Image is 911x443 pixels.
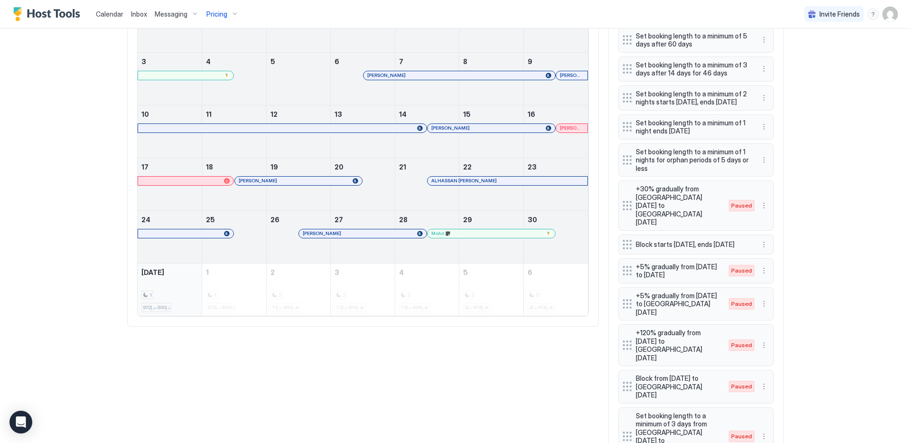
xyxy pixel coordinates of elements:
[528,110,535,118] span: 16
[267,105,331,123] a: August 12, 2025
[560,72,584,78] span: [PERSON_NAME]
[96,10,123,18] span: Calendar
[267,264,331,281] a: September 2, 2025
[431,178,584,184] div: ALHASSAN [PERSON_NAME]
[758,92,770,104] div: menu
[331,210,395,263] td: August 27, 2025
[202,105,267,158] td: August 11, 2025
[731,382,752,391] span: Paused
[459,211,523,228] a: August 29, 2025
[206,216,215,224] span: 25
[636,292,719,317] span: +5% gradually from [DATE] to [GEOGRAPHIC_DATA][DATE]
[202,263,267,316] td: September 1, 2025
[202,210,267,263] td: August 25, 2025
[138,210,202,263] td: August 24, 2025
[758,339,770,351] button: More options
[431,125,470,131] span: [PERSON_NAME]
[202,158,267,210] td: August 18, 2025
[266,158,331,210] td: August 19, 2025
[431,230,551,236] div: Mohit
[96,9,123,19] a: Calendar
[267,53,331,70] a: August 5, 2025
[758,298,770,310] button: More options
[819,10,860,19] span: Invite Friends
[636,148,749,173] span: Set booking length to a minimum of 1 nights for orphan periods of 5 days or less
[331,158,395,176] a: August 20, 2025
[395,158,459,210] td: August 21, 2025
[636,185,719,226] span: +30% gradually from [GEOGRAPHIC_DATA][DATE] to [GEOGRAPHIC_DATA][DATE]
[395,158,459,176] a: August 21, 2025
[399,57,403,66] span: 7
[560,125,584,131] span: [PERSON_NAME]
[395,263,459,316] td: September 4, 2025
[528,216,537,224] span: 30
[395,105,459,158] td: August 14, 2025
[459,105,524,158] td: August 15, 2025
[399,216,408,224] span: 28
[758,265,770,276] button: More options
[523,158,588,210] td: August 23, 2025
[270,57,275,66] span: 5
[331,53,395,70] a: August 6, 2025
[524,105,588,123] a: August 16, 2025
[636,32,749,48] span: Set booking length to a minimum of 5 days after 60 days
[463,110,471,118] span: 15
[155,10,187,19] span: Messaging
[431,230,444,236] span: Mohit
[399,163,406,171] span: 21
[463,216,472,224] span: 29
[758,200,770,211] div: menu
[266,52,331,105] td: August 5, 2025
[138,264,202,281] a: August 31, 2025
[9,411,32,434] div: Open Intercom Messenger
[331,158,395,210] td: August 20, 2025
[731,341,752,349] span: Paused
[758,381,770,392] button: More options
[523,105,588,158] td: August 16, 2025
[239,178,358,184] div: [PERSON_NAME]
[758,121,770,132] div: menu
[206,268,209,276] span: 1
[524,158,588,176] a: August 23, 2025
[459,105,523,123] a: August 15, 2025
[524,264,588,281] a: September 6, 2025
[266,105,331,158] td: August 12, 2025
[758,239,770,250] button: More options
[267,158,331,176] a: August 19, 2025
[758,63,770,75] div: menu
[138,158,202,176] a: August 17, 2025
[758,381,770,392] div: menu
[367,72,551,78] div: [PERSON_NAME]
[731,300,752,308] span: Paused
[335,216,343,224] span: 27
[138,105,202,158] td: August 10, 2025
[463,57,467,66] span: 8
[331,105,395,123] a: August 13, 2025
[758,92,770,104] button: More options
[636,374,719,399] span: Block from [DATE] to [GEOGRAPHIC_DATA][DATE]
[331,263,395,316] td: September 3, 2025
[395,264,459,281] a: September 4, 2025
[463,268,468,276] span: 5
[335,110,342,118] span: 13
[731,201,752,210] span: Paused
[303,230,422,236] div: [PERSON_NAME]
[331,52,395,105] td: August 6, 2025
[528,163,537,171] span: 23
[395,105,459,123] a: August 14, 2025
[528,57,532,66] span: 9
[459,158,524,210] td: August 22, 2025
[459,263,524,316] td: September 5, 2025
[395,53,459,70] a: August 7, 2025
[636,263,719,279] span: +5% gradually from [DATE] to [DATE]
[431,178,497,184] span: ALHASSAN [PERSON_NAME]
[266,263,331,316] td: September 2, 2025
[636,329,719,362] span: +120% gradually from [DATE] to [GEOGRAPHIC_DATA][DATE]
[13,7,84,21] a: Host Tools Logo
[758,121,770,132] button: More options
[523,263,588,316] td: September 6, 2025
[202,158,266,176] a: August 18, 2025
[758,154,770,166] button: More options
